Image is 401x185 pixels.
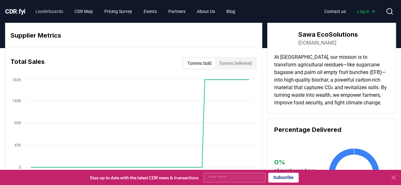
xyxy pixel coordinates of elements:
[19,165,21,170] tspan: 0
[184,58,215,68] button: Tonnes Sold
[99,6,137,17] a: Pricing Survey
[139,6,162,17] a: Events
[10,31,257,40] h3: Supplier Metrics
[10,57,45,70] h3: Total Sales
[12,99,21,103] tspan: 140K
[274,167,319,182] p: of purchases have been delivered
[30,6,240,17] nav: Main
[69,6,98,17] a: CDR Map
[274,157,319,167] h3: 0 %
[274,29,292,47] img: Sawa EcoSolutions-logo
[274,125,389,134] h3: Percentage Delivered
[221,6,240,17] a: Blog
[298,39,336,47] a: [DOMAIN_NAME]
[352,6,381,17] a: Log in
[319,6,351,17] a: Contact us
[14,121,21,125] tspan: 90K
[357,8,376,15] span: Log in
[12,78,21,82] tspan: 180K
[30,6,68,17] a: Leaderboards
[17,8,19,15] span: .
[5,8,25,15] span: CDR fyi
[274,53,389,107] p: At [GEOGRAPHIC_DATA], our mission is to transform agricultural residues—like sugarcane bagasse an...
[163,6,191,17] a: Partners
[319,6,381,17] nav: Main
[14,143,21,147] tspan: 45K
[5,7,25,16] a: CDR.fyi
[192,6,220,17] a: About Us
[215,58,255,68] button: Tonnes Delivered
[298,30,358,39] h3: Sawa EcoSolutions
